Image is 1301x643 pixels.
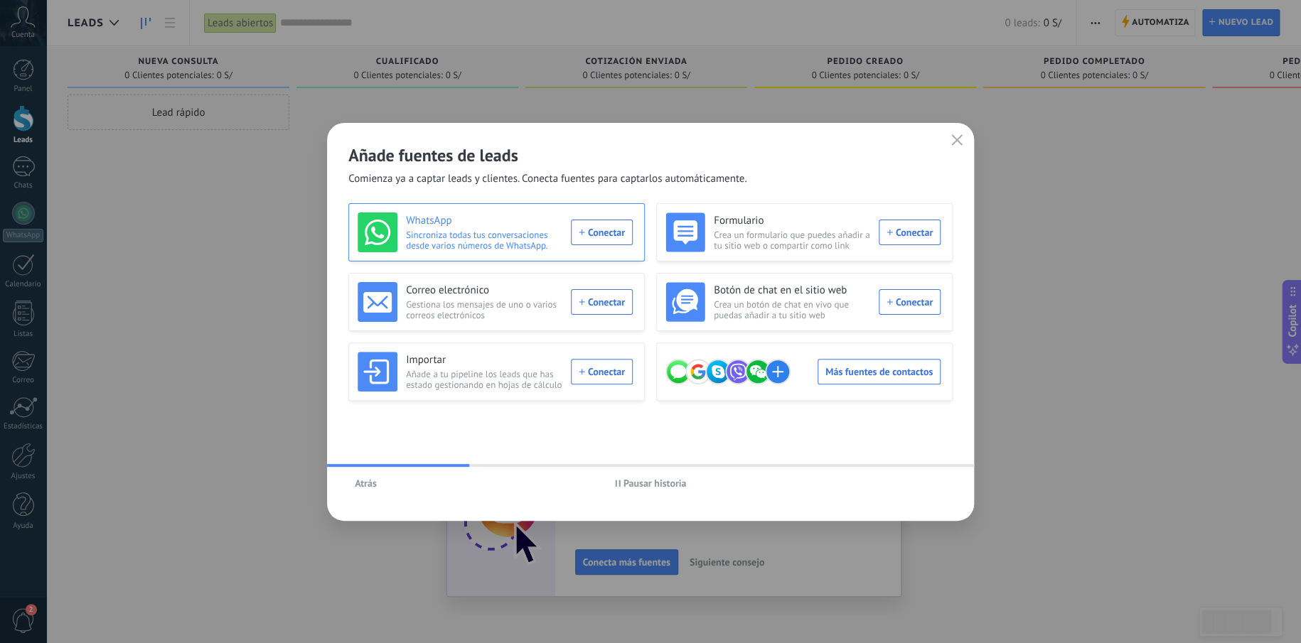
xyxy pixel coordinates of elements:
[348,172,746,186] span: Comienza ya a captar leads y clientes. Conecta fuentes para captarlos automáticamente.
[714,299,870,320] span: Crea un botón de chat en vivo que puedas añadir a tu sitio web
[609,472,693,494] button: Pausar historia
[714,229,870,251] span: Crea un formulario que puedes añadir a tu sitio web o compartir como link
[406,299,562,320] span: Gestiona los mensajes de uno o varios correos electrónicos
[714,214,870,228] h3: Formulario
[348,144,953,166] h2: Añade fuentes de leads
[406,369,562,390] span: Añade a tu pipeline los leads que has estado gestionando en hojas de cálculo
[406,214,562,228] h3: WhatsApp
[406,229,562,251] span: Sincroniza todas tus conversaciones desde varios números de WhatsApp.
[355,478,377,488] span: Atrás
[714,283,870,298] h3: Botón de chat en el sitio web
[406,353,562,367] h3: Importar
[348,472,383,494] button: Atrás
[406,283,562,298] h3: Correo electrónico
[623,478,687,488] span: Pausar historia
